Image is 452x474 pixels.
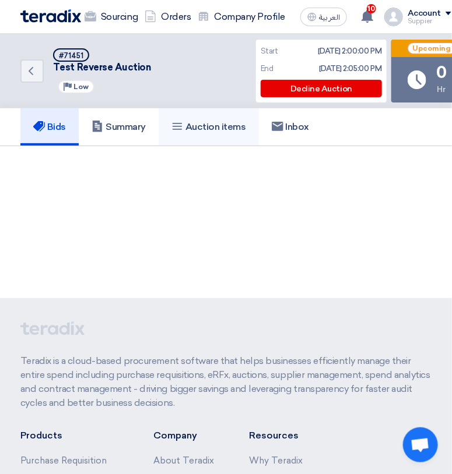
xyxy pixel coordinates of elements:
[154,455,215,466] a: About Teradix
[249,455,303,466] a: Why Teradix
[141,4,194,30] a: Orders
[20,455,107,466] a: Purchase Requisition
[261,63,274,75] div: End
[261,45,278,57] div: Start
[53,48,240,74] h5: Test Reverse Auction
[20,354,432,410] p: Teradix is a cloud-based procurement software that helps businesses efficiently manage their enti...
[319,13,340,22] span: العربية
[436,65,447,81] div: 0
[33,121,66,133] h5: Bids
[20,9,81,23] img: Teradix logo
[92,121,146,133] h5: Summary
[249,429,303,443] li: Resources
[408,9,441,19] div: Account
[81,4,141,30] a: Sourcing
[403,427,438,462] div: Open chat
[408,18,451,24] div: Suppier
[437,83,446,95] div: Hr
[367,4,376,13] span: 10
[154,429,215,443] li: Company
[171,121,246,133] h5: Auction items
[300,8,347,26] button: العربية
[384,8,403,26] img: profile_test.png
[194,4,289,30] a: Company Profile
[261,80,382,97] div: Decline Auction
[59,52,83,59] div: #71451
[53,62,240,74] span: Test Reverse Auction
[272,121,310,133] h5: Inbox
[20,108,79,146] a: Bids
[79,108,159,146] a: Summary
[319,63,382,75] div: [DATE] 2:05:00 PM
[20,429,119,443] li: Products
[73,83,89,91] span: Low
[259,108,323,146] a: Inbox
[159,108,259,146] a: Auction items
[318,45,382,57] div: [DATE] 2:00:00 PM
